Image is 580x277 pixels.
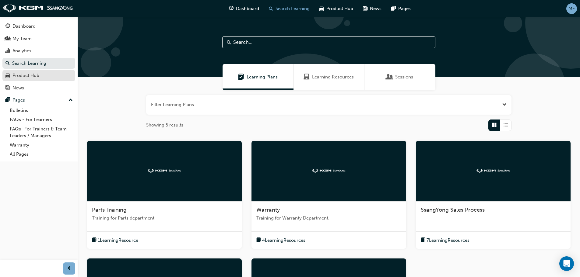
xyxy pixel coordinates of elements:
[7,106,75,115] a: Bulletins
[276,5,310,12] span: Search Learning
[12,23,36,30] div: Dashboard
[2,58,75,69] a: Search Learning
[2,95,75,106] button: Pages
[421,206,485,213] span: SsangYong Sales Process
[304,74,310,81] span: Learning Resources
[227,39,231,46] span: Search
[364,64,435,90] a: SessionsSessions
[256,215,401,222] span: Training for Warranty Department.
[395,74,413,81] span: Sessions
[5,24,10,29] span: guage-icon
[5,85,10,91] span: news-icon
[2,70,75,81] a: Product Hub
[247,74,278,81] span: Learning Plans
[148,169,181,173] img: kgm
[238,74,244,81] span: Learning Plans
[2,21,75,32] a: Dashboard
[492,122,497,129] span: Grid
[92,237,97,244] span: book-icon
[256,237,261,244] span: book-icon
[87,141,242,249] a: kgmParts TrainingTraining for Parts department.book-icon1LearningResource
[5,48,10,54] span: chart-icon
[12,35,32,42] div: My Team
[146,122,183,129] span: Showing 5 results
[421,237,425,244] span: book-icon
[568,5,575,12] span: ME
[312,169,346,173] img: kgm
[319,5,324,12] span: car-icon
[229,5,234,12] span: guage-icon
[312,74,354,81] span: Learning Resources
[427,237,469,244] span: 7 Learning Resources
[294,64,364,90] a: Learning ResourcesLearning Resources
[236,5,259,12] span: Dashboard
[92,237,138,244] button: book-icon1LearningResource
[370,5,381,12] span: News
[69,96,73,104] span: up-icon
[2,82,75,94] a: News
[7,150,75,159] a: All Pages
[223,64,294,90] a: Learning PlansLearning Plans
[5,73,10,78] span: car-icon
[7,140,75,150] a: Warranty
[12,72,39,79] div: Product Hub
[12,97,25,104] div: Pages
[256,206,280,213] span: Warranty
[2,33,75,44] a: My Team
[5,61,10,66] span: search-icon
[2,45,75,57] a: Analytics
[264,2,315,15] a: search-iconSearch Learning
[7,115,75,124] a: FAQs - For Learners
[416,141,571,249] a: kgmSsangYong Sales Processbook-icon7LearningResources
[5,98,10,103] span: pages-icon
[12,47,31,54] div: Analytics
[67,265,72,272] span: prev-icon
[326,5,353,12] span: Product Hub
[92,215,237,222] span: Training for Parts department.
[315,2,358,15] a: car-iconProduct Hub
[224,2,264,15] a: guage-iconDashboard
[256,237,305,244] button: book-icon4LearningResources
[559,256,574,271] div: Open Intercom Messenger
[387,74,393,81] span: Sessions
[2,19,75,95] button: DashboardMy TeamAnalyticsSearch LearningProduct HubNews
[269,5,273,12] span: search-icon
[398,5,411,12] span: Pages
[421,237,469,244] button: book-icon7LearningResources
[5,36,10,42] span: people-icon
[363,5,367,12] span: news-icon
[262,237,305,244] span: 4 Learning Resources
[566,3,577,14] button: ME
[251,141,406,249] a: kgmWarrantyTraining for Warranty Department.book-icon4LearningResources
[12,85,24,92] div: News
[3,4,73,13] img: kgm
[92,206,127,213] span: Parts Training
[504,122,508,129] span: List
[391,5,396,12] span: pages-icon
[386,2,416,15] a: pages-iconPages
[98,237,138,244] span: 1 Learning Resource
[7,124,75,140] a: FAQs- For Trainers & Team Leaders / Managers
[222,36,435,48] input: Search...
[502,101,507,108] button: Open the filter
[476,169,510,173] img: kgm
[358,2,386,15] a: news-iconNews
